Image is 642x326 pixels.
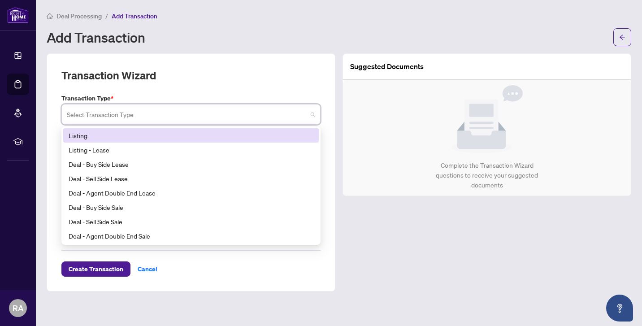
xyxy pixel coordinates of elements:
[63,157,319,171] div: Deal - Buy Side Lease
[130,261,165,277] button: Cancel
[13,302,24,314] span: RA
[63,229,319,243] div: Deal - Agent Double End Sale
[47,13,53,19] span: home
[61,68,156,83] h2: Transaction Wizard
[63,143,319,157] div: Listing - Lease
[138,262,157,276] span: Cancel
[69,262,123,276] span: Create Transaction
[606,295,633,322] button: Open asap
[7,7,29,23] img: logo
[69,231,313,241] div: Deal - Agent Double End Sale
[61,261,130,277] button: Create Transaction
[61,93,321,103] label: Transaction Type
[63,186,319,200] div: Deal - Agent Double End Lease
[63,200,319,214] div: Deal - Buy Side Sale
[47,30,145,44] h1: Add Transaction
[63,128,319,143] div: Listing
[69,217,313,226] div: Deal - Sell Side Sale
[56,12,102,20] span: Deal Processing
[105,11,108,21] li: /
[63,171,319,186] div: Deal - Sell Side Lease
[426,161,548,190] div: Complete the Transaction Wizard questions to receive your suggested documents
[69,159,313,169] div: Deal - Buy Side Lease
[69,202,313,212] div: Deal - Buy Side Sale
[69,188,313,198] div: Deal - Agent Double End Lease
[63,214,319,229] div: Deal - Sell Side Sale
[350,61,424,72] article: Suggested Documents
[451,85,523,153] img: Null State Icon
[619,34,625,40] span: arrow-left
[112,12,157,20] span: Add Transaction
[69,130,313,140] div: Listing
[69,145,313,155] div: Listing - Lease
[69,174,313,183] div: Deal - Sell Side Lease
